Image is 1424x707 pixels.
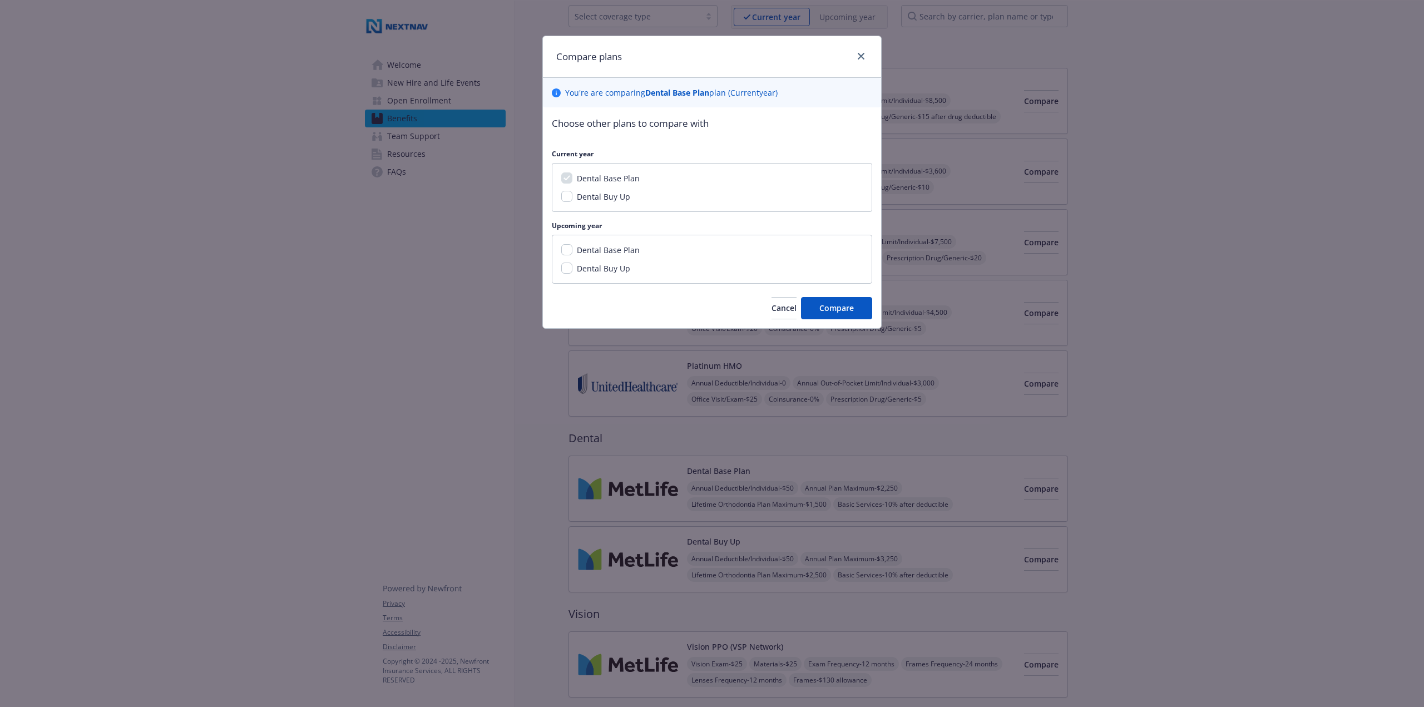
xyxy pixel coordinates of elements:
span: Dental Base Plan [577,173,640,184]
h1: Compare plans [556,50,622,64]
p: You ' re are comparing plan ( Current year) [565,87,778,98]
p: Choose other plans to compare with [552,116,872,131]
span: Dental Buy Up [577,191,630,202]
p: Upcoming year [552,221,872,230]
span: Compare [819,303,854,313]
span: Dental Buy Up [577,263,630,274]
a: close [854,50,868,63]
button: Compare [801,297,872,319]
span: Cancel [772,303,797,313]
b: Dental Base Plan [645,87,709,98]
p: Current year [552,149,872,159]
button: Cancel [772,297,797,319]
span: Dental Base Plan [577,245,640,255]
